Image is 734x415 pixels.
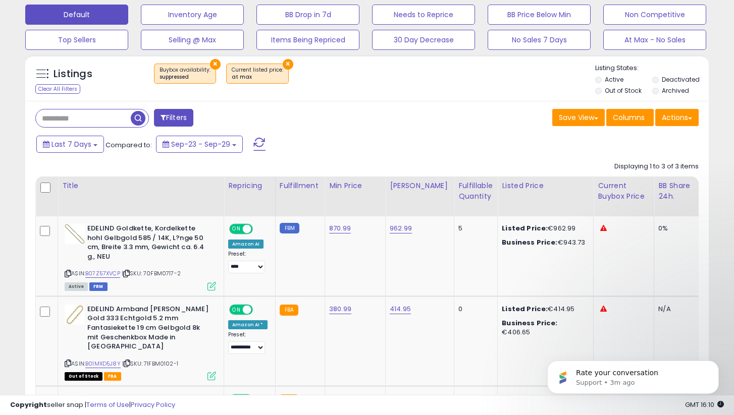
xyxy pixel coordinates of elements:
div: Clear All Filters [35,84,80,94]
button: No Sales 7 Days [488,30,591,50]
b: Business Price: [502,318,557,328]
div: Amazon AI [228,240,264,249]
button: Filters [154,109,193,127]
label: Out of Stock [605,86,642,95]
b: EDELIND Goldkette, Kordelkette hohl Gelbgold 585 / 14K, L?nge 50 cm, Breite 3.3 mm, Gewicht ca. 6... [87,224,210,264]
div: ASIN: [65,224,216,289]
span: Current listed price : [232,66,283,81]
button: Needs to Reprice [372,5,475,25]
b: Listed Price: [502,304,548,314]
span: | SKU: 70FBM0717-2 [122,269,181,277]
span: OFF [251,305,268,314]
span: Buybox availability : [160,66,211,81]
div: Title [62,181,220,191]
button: Actions [655,109,699,126]
button: BB Drop in 7d [256,5,359,25]
button: Top Sellers [25,30,128,50]
small: FBA [280,305,298,316]
label: Deactivated [662,75,700,84]
span: OFF [251,225,268,233]
div: [PERSON_NAME] [390,181,450,191]
span: Columns [613,112,645,123]
span: FBA [104,372,121,381]
small: FBM [280,223,299,233]
span: All listings currently available for purchase on Amazon [65,282,88,291]
button: Last 7 Days [36,136,104,153]
div: €943.73 [502,238,586,247]
span: | SKU: 71FBM0102-1 [122,360,178,368]
div: Displaying 1 to 3 of 3 items [614,162,699,171]
div: Fulfillment [280,181,321,191]
div: at max [232,74,283,81]
div: ASIN: [65,305,216,379]
div: €406.65 [502,319,586,337]
div: Listed Price [502,181,589,191]
img: 41oCgKebFWL._SL40_.jpg [65,305,85,325]
span: ON [230,225,243,233]
h5: Listings [54,67,92,81]
button: At Max - No Sales [603,30,706,50]
a: Privacy Policy [131,400,175,409]
div: seller snap | | [10,400,175,410]
b: EDELIND Armband [PERSON_NAME] Gold 333 Echtgold 5.2 mm Fantasiekette 19 cm Gelbgold 8k mit Gesche... [87,305,210,354]
div: Fulfillable Quantity [458,181,493,202]
b: Business Price: [502,238,557,247]
b: Listed Price: [502,223,548,233]
button: Inventory Age [141,5,244,25]
button: Columns [606,109,654,126]
button: × [210,59,221,70]
span: Compared to: [106,140,152,150]
div: BB Share 24h. [658,181,695,202]
button: Sep-23 - Sep-29 [156,136,243,153]
span: FBM [89,282,108,291]
div: suppressed [160,74,211,81]
div: Amazon AI * [228,320,268,329]
a: B07Z57XVCP [85,269,120,278]
div: 5 [458,224,490,233]
button: Selling @ Max [141,30,244,50]
label: Archived [662,86,689,95]
a: 380.99 [329,304,351,314]
span: Last 7 Days [51,139,91,149]
a: B01MXD5J8Y [85,360,121,368]
span: Sep-23 - Sep-29 [171,139,230,149]
a: 414.95 [390,304,411,314]
div: Preset: [228,331,268,354]
label: Active [605,75,623,84]
button: Default [25,5,128,25]
div: Preset: [228,251,268,273]
div: Repricing [228,181,271,191]
iframe: Intercom notifications message [532,339,734,410]
button: × [283,59,293,70]
p: Listing States: [595,64,709,73]
div: 0% [658,224,692,233]
strong: Copyright [10,400,47,409]
button: Items Being Repriced [256,30,359,50]
span: ON [230,305,243,314]
button: BB Price Below Min [488,5,591,25]
div: €414.95 [502,305,586,314]
button: 30 Day Decrease [372,30,475,50]
a: 962.99 [390,223,412,233]
div: €962.99 [502,224,586,233]
div: 0 [458,305,490,314]
div: Min Price [329,181,381,191]
span: All listings that are currently out of stock and unavailable for purchase on Amazon [65,372,102,381]
div: Current Buybox Price [598,181,650,202]
img: 41mOFRMZGIL._SL40_.jpg [65,224,85,244]
a: 870.99 [329,223,351,233]
button: Non Competitive [603,5,706,25]
div: N/A [658,305,692,314]
a: Terms of Use [86,400,129,409]
button: Save View [552,109,605,126]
